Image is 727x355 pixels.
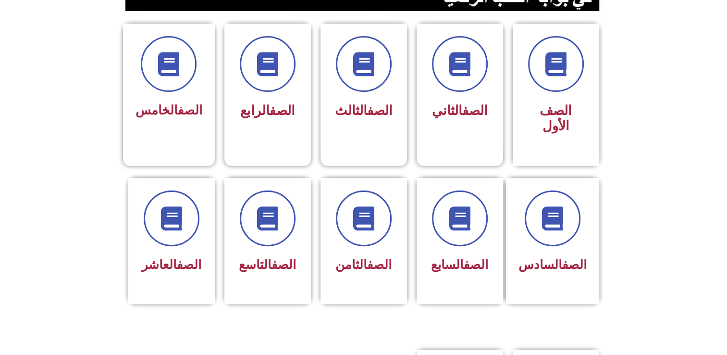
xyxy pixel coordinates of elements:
[562,257,587,272] a: الصف
[335,103,393,118] span: الثالث
[142,257,201,272] span: العاشر
[540,103,572,134] span: الصف الأول
[271,257,296,272] a: الصف
[367,103,393,118] a: الصف
[239,257,296,272] span: التاسع
[432,103,488,118] span: الثاني
[270,103,295,118] a: الصف
[177,257,201,272] a: الصف
[178,103,202,117] a: الصف
[462,103,488,118] a: الصف
[335,257,392,272] span: الثامن
[240,103,295,118] span: الرابع
[464,257,488,272] a: الصف
[431,257,488,272] span: السابع
[367,257,392,272] a: الصف
[136,103,202,117] span: الخامس
[518,257,587,272] span: السادس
